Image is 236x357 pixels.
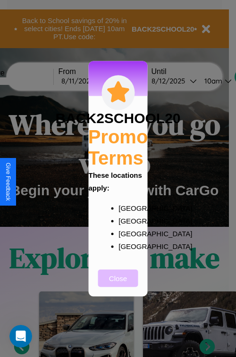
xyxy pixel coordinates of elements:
[98,269,138,287] button: Close
[9,325,32,348] iframe: Intercom live chat
[89,171,142,191] b: These locations apply:
[118,227,136,240] p: [GEOGRAPHIC_DATA]
[55,110,180,126] h3: BACK2SCHOOL20
[88,126,148,168] h2: Promo Terms
[118,240,136,252] p: [GEOGRAPHIC_DATA]
[118,214,136,227] p: [GEOGRAPHIC_DATA]
[118,201,136,214] p: [GEOGRAPHIC_DATA]
[5,163,11,201] div: Give Feedback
